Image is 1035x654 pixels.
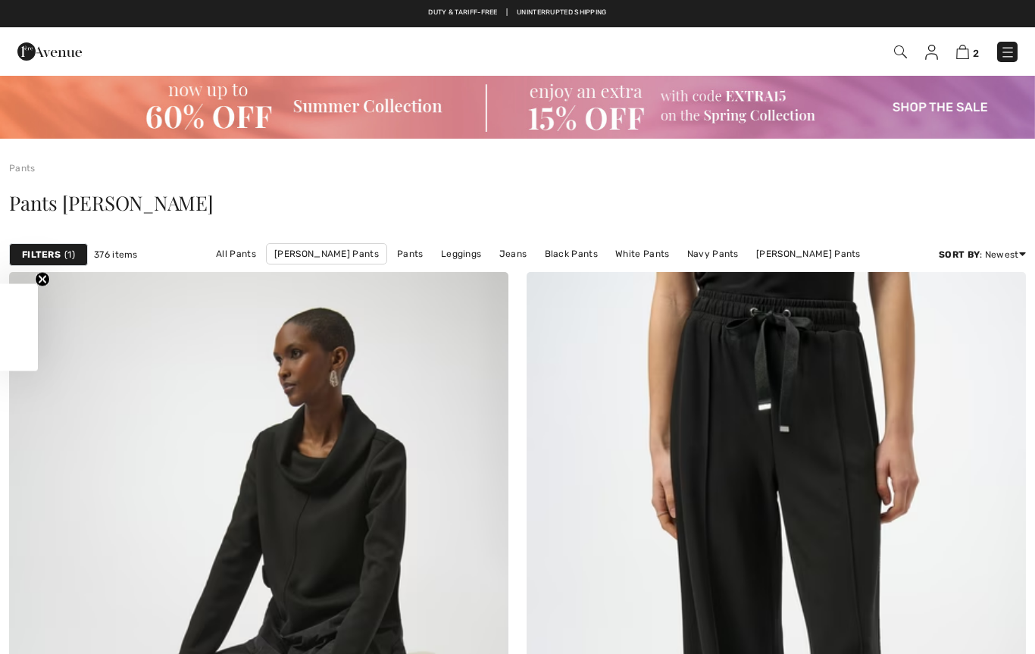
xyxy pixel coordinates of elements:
span: 1 [64,248,75,261]
strong: Filters [22,248,61,261]
a: [PERSON_NAME] Pants [266,243,387,264]
a: All Pants [208,244,264,264]
a: Pants [9,163,36,174]
a: 1ère Avenue [17,43,82,58]
a: Pants [389,244,431,264]
span: 2 [973,48,979,59]
img: 1ère Avenue [17,36,82,67]
img: Shopping Bag [956,45,969,59]
a: Jeans [492,244,535,264]
img: Search [894,45,907,58]
strong: Sort By [939,249,980,260]
a: White Pants [608,244,677,264]
span: 376 items [94,248,138,261]
span: Pants [PERSON_NAME] [9,189,214,216]
a: [PERSON_NAME] Pants [749,244,868,264]
a: Black Pants [537,244,605,264]
img: Menu [1000,45,1015,60]
img: My Info [925,45,938,60]
button: Close teaser [35,271,50,286]
div: : Newest [939,248,1026,261]
a: 2 [956,42,979,61]
a: Navy Pants [680,244,746,264]
a: Leggings [433,244,489,264]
